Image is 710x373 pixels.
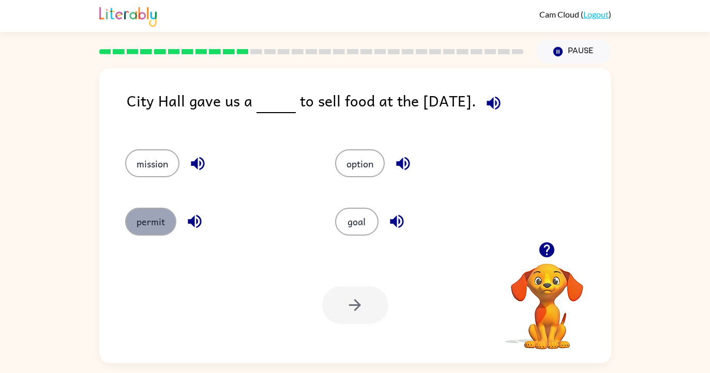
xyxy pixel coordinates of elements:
[583,9,609,19] a: Logout
[539,9,611,19] div: ( )
[127,89,611,129] div: City Hall gave us a to sell food at the [DATE].
[335,149,385,177] button: option
[539,9,581,19] span: Cam Cloud
[335,208,379,236] button: goal
[495,247,599,351] video: Your browser must support playing .mp4 files to use Literably. Please try using another browser.
[125,208,176,236] button: permit
[99,4,157,27] img: Literably
[125,149,179,177] button: mission
[536,40,611,64] button: Pause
